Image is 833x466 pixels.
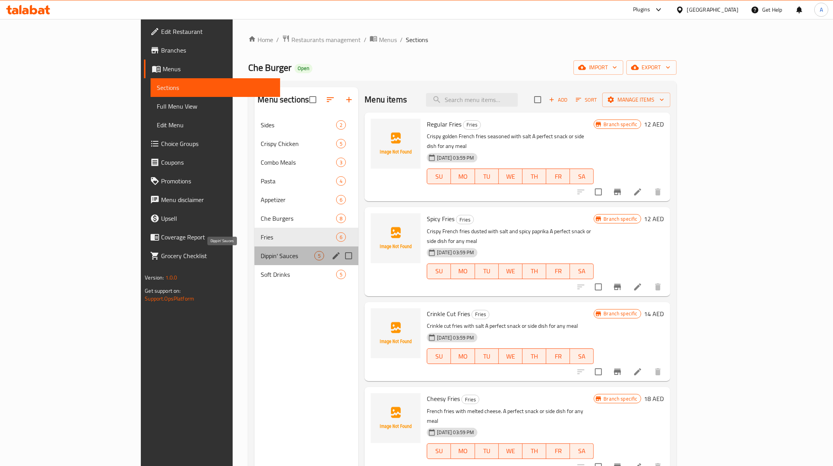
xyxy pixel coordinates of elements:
a: Edit Restaurant [144,22,280,41]
button: delete [649,183,667,201]
button: MO [451,264,475,279]
a: Promotions [144,172,280,190]
span: Select all sections [305,91,321,108]
span: Crispy Chicken [261,139,336,148]
a: Edit menu item [633,187,642,197]
button: WE [499,443,523,459]
span: import [580,63,617,72]
span: Cheesy Fries [427,393,460,404]
button: TU [475,264,499,279]
span: A [820,5,823,14]
div: items [336,195,346,204]
button: Add [546,94,571,106]
div: Soft Drinks5 [254,265,358,284]
p: Crispy golden French fries seasoned with salt A perfect snack or side dish for any meal [427,132,594,151]
button: SA [570,348,594,364]
span: Coupons [161,158,274,167]
span: Branch specific [600,395,640,403]
span: MO [454,445,472,457]
p: Crinkle cut fries with salt A perfect snack or side dish for any meal [427,321,594,331]
img: Regular Fries [371,119,421,169]
a: Coverage Report [144,228,280,246]
span: Edit Menu [157,120,274,130]
div: Open [295,64,312,73]
div: Dippin' Sauces5edit [254,246,358,265]
div: items [336,232,346,242]
button: WE [499,264,523,279]
div: Fries [461,395,479,404]
span: Fries [261,232,336,242]
span: Branch specific [600,215,640,223]
div: Fries [463,120,481,130]
button: TU [475,348,499,364]
div: Combo Meals [261,158,336,167]
span: Sections [157,83,274,92]
button: SA [570,264,594,279]
img: Cheesy Fries [371,393,421,443]
span: TU [478,445,496,457]
span: Fries [456,215,473,224]
span: Add [548,95,569,104]
span: SU [430,351,448,362]
button: WE [499,348,523,364]
div: Combo Meals3 [254,153,358,172]
a: Edit menu item [633,282,642,292]
button: TU [475,443,499,459]
span: 5 [337,271,345,278]
a: Edit Menu [151,116,280,134]
div: items [336,214,346,223]
span: Appetizer [261,195,336,204]
span: 1.0.0 [165,273,177,283]
span: SU [430,445,448,457]
span: SA [573,351,591,362]
li: / [400,35,403,44]
div: Soft Drinks [261,270,336,279]
span: Edit Restaurant [161,27,274,36]
span: Branch specific [600,310,640,317]
div: [GEOGRAPHIC_DATA] [687,5,738,14]
span: [DATE] 03:59 PM [434,429,477,436]
span: Promotions [161,176,274,186]
span: MO [454,266,472,277]
span: Get support on: [145,286,181,296]
span: Choice Groups [161,139,274,148]
button: TH [523,443,546,459]
div: Pasta [261,176,336,186]
div: items [336,270,346,279]
h6: 12 AED [644,213,664,224]
span: Manage items [609,95,664,105]
span: WE [502,266,519,277]
button: Sort [574,94,599,106]
button: MO [451,348,475,364]
nav: Menu sections [254,113,358,287]
button: Manage items [602,93,670,107]
span: Select to update [590,364,607,380]
span: TU [478,171,496,182]
span: Spicy Fries [427,213,454,225]
button: export [626,60,677,75]
h6: 12 AED [644,119,664,130]
div: Crispy Chicken5 [254,134,358,153]
span: export [633,63,670,72]
span: Sort items [571,94,602,106]
a: Grocery Checklist [144,246,280,265]
span: [DATE] 03:59 PM [434,334,477,341]
span: 4 [337,178,345,185]
button: TH [523,169,546,184]
div: items [336,176,346,186]
input: search [426,93,518,107]
span: Fries [462,395,479,404]
span: TH [526,171,543,182]
span: FR [549,445,567,457]
button: FR [546,264,570,279]
button: edit [330,250,342,262]
p: French fries with melted cheese. A perfect snack or side dish for any meal [427,406,594,426]
button: WE [499,169,523,184]
button: Add section [340,90,358,109]
span: Select to update [590,279,607,295]
span: Crinkle Cut Fries [427,308,470,320]
img: Crinkle Cut Fries [371,308,421,358]
div: Sides2 [254,116,358,134]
